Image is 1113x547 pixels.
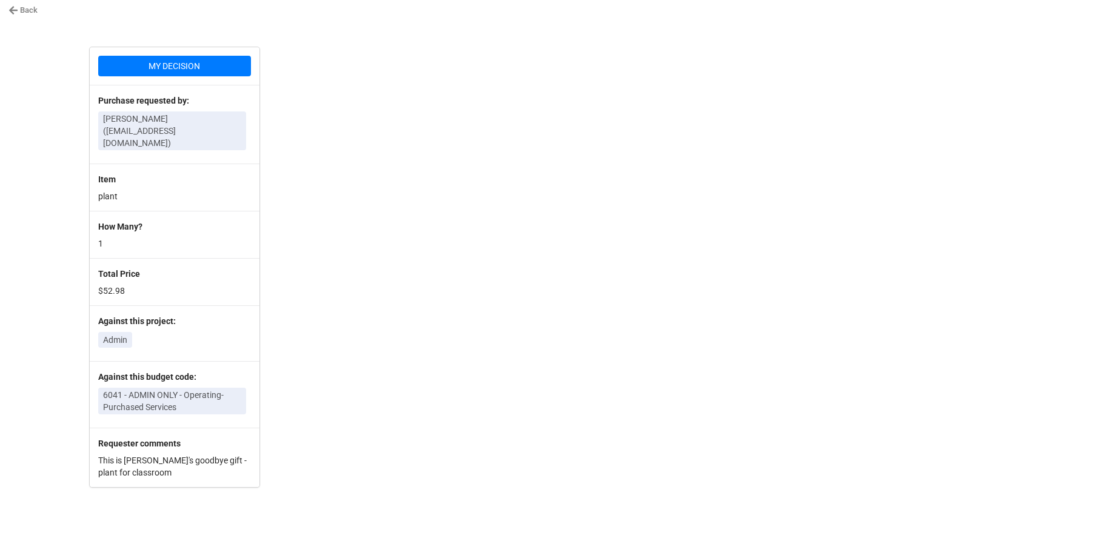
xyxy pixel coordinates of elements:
[8,4,38,16] a: Back
[98,269,140,279] b: Total Price
[103,113,241,149] p: [PERSON_NAME] ([EMAIL_ADDRESS][DOMAIN_NAME])
[98,96,189,105] b: Purchase requested by:
[98,222,142,231] b: How Many?
[98,174,116,184] b: Item
[98,285,251,297] p: $52.98
[103,389,241,413] p: 6041 - ADMIN ONLY - Operating-Purchased Services
[98,454,251,479] p: This is [PERSON_NAME]'s goodbye gift - plant for classroom
[103,334,127,346] p: Admin
[98,316,176,326] b: Against this project:
[98,372,196,382] b: Against this budget code:
[98,190,251,202] p: plant
[98,439,181,448] b: Requester comments
[98,56,251,76] button: MY DECISION
[98,237,251,250] p: 1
